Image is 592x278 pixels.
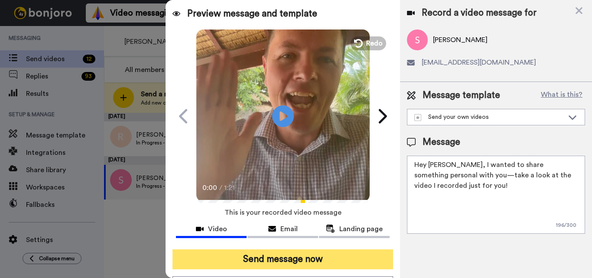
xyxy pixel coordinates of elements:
span: 1:21 [224,183,239,193]
span: This is your recorded video message [224,203,342,222]
span: Video [208,224,227,234]
span: Email [280,224,298,234]
img: demo-template.svg [414,114,421,121]
div: Send your own videos [414,113,564,121]
button: What is this? [538,89,585,102]
span: 0:00 [202,183,218,193]
button: Send message now [172,249,393,269]
span: / [219,183,222,193]
span: [EMAIL_ADDRESS][DOMAIN_NAME] [422,57,536,68]
span: Landing page [339,224,383,234]
span: Message template [423,89,500,102]
textarea: Hey [PERSON_NAME], I wanted to share something personal with you—take a look at the video I recor... [407,156,585,234]
span: Message [423,136,460,149]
